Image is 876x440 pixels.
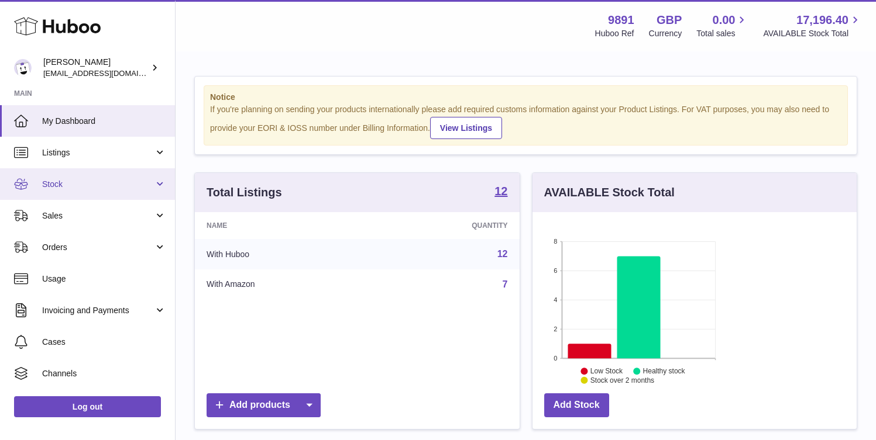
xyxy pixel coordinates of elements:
th: Name [195,212,372,239]
strong: 12 [494,185,507,197]
th: Quantity [372,212,519,239]
h3: Total Listings [207,185,282,200]
div: [PERSON_NAME] [43,57,149,79]
a: 12 [494,185,507,199]
text: Stock over 2 months [590,376,654,384]
span: Total sales [696,28,748,39]
text: 0 [554,355,557,362]
a: 7 [503,279,508,289]
td: With Huboo [195,239,372,269]
a: Add Stock [544,393,609,417]
text: 2 [554,325,557,332]
a: 17,196.40 AVAILABLE Stock Total [763,12,862,39]
strong: Notice [210,92,841,103]
span: Channels [42,368,166,379]
div: Currency [649,28,682,39]
a: View Listings [430,117,502,139]
span: My Dashboard [42,116,166,127]
strong: GBP [657,12,682,28]
a: Add products [207,393,321,417]
a: 12 [497,249,508,259]
span: 0.00 [713,12,736,28]
text: Low Stock [590,367,623,375]
a: 0.00 Total sales [696,12,748,39]
div: If you're planning on sending your products internationally please add required customs informati... [210,104,841,139]
strong: 9891 [608,12,634,28]
span: Sales [42,210,154,221]
img: ro@thebitterclub.co.uk [14,59,32,77]
span: 17,196.40 [796,12,848,28]
text: 6 [554,267,557,274]
span: AVAILABLE Stock Total [763,28,862,39]
span: [EMAIL_ADDRESS][DOMAIN_NAME] [43,68,172,78]
span: Listings [42,147,154,158]
span: Orders [42,242,154,253]
span: Stock [42,179,154,190]
div: Huboo Ref [595,28,634,39]
a: Log out [14,396,161,417]
span: Cases [42,337,166,348]
text: 4 [554,296,557,303]
td: With Amazon [195,269,372,300]
h3: AVAILABLE Stock Total [544,185,675,200]
text: Healthy stock [643,367,685,375]
text: 8 [554,238,557,245]
span: Invoicing and Payments [42,305,154,316]
span: Usage [42,273,166,285]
